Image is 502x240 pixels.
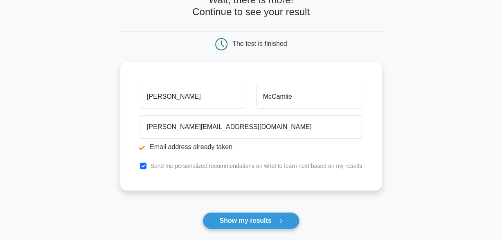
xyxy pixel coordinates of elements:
[140,115,362,139] input: Email
[140,142,362,152] li: Email address already taken
[256,85,362,109] input: Last name
[232,40,287,47] div: The test is finished
[150,163,362,169] label: Send me personalized recommendations on what to learn next based on my results
[140,85,246,109] input: First name
[203,212,299,229] button: Show my results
